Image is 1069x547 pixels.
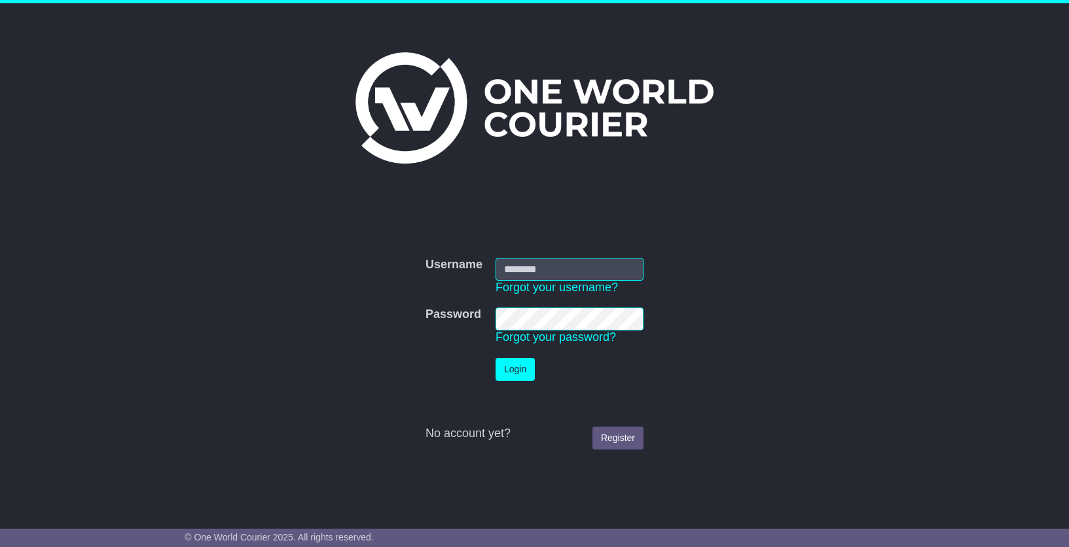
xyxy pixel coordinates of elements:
[496,281,618,294] a: Forgot your username?
[496,358,535,381] button: Login
[355,52,713,164] img: One World
[496,330,616,344] a: Forgot your password?
[426,258,482,272] label: Username
[426,308,481,322] label: Password
[426,427,643,441] div: No account yet?
[592,427,643,450] a: Register
[185,532,374,542] span: © One World Courier 2025. All rights reserved.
